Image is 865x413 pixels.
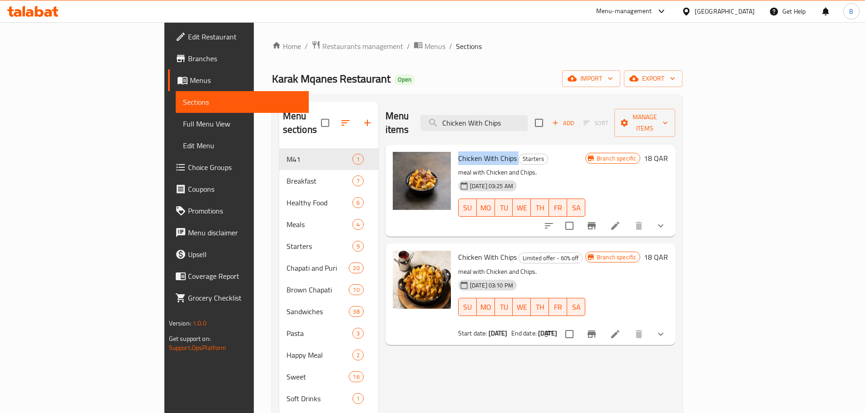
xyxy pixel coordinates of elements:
[352,350,364,360] div: items
[458,250,517,264] span: Chicken With Chips
[188,184,302,194] span: Coupons
[169,333,211,345] span: Get support on:
[549,116,578,130] button: Add
[610,220,621,231] a: Edit menu item
[316,113,335,132] span: Select all sections
[287,371,349,382] span: Sweet
[531,298,549,316] button: TH
[466,182,517,190] span: [DATE] 03:25 AM
[562,70,620,87] button: import
[516,301,527,314] span: WE
[349,373,363,381] span: 16
[287,175,352,186] span: Breakfast
[183,140,302,151] span: Edit Menu
[279,148,378,170] div: M411
[655,220,666,231] svg: Show Choices
[188,205,302,216] span: Promotions
[188,53,302,64] span: Branches
[644,152,668,165] h6: 18 QAR
[549,298,567,316] button: FR
[168,156,309,178] a: Choice Groups
[168,265,309,287] a: Coverage Report
[287,197,352,208] span: Healthy Food
[352,219,364,230] div: items
[531,199,549,217] button: TH
[567,298,585,316] button: SA
[489,327,508,339] b: [DATE]
[386,109,410,136] h2: Menu items
[414,40,445,52] a: Menus
[495,298,513,316] button: TU
[193,317,207,329] span: 1.0.0
[628,215,650,237] button: delete
[480,301,491,314] span: MO
[628,323,650,345] button: delete
[462,301,473,314] span: SU
[650,215,672,237] button: show more
[596,6,652,17] div: Menu-management
[393,152,451,210] img: Chicken With Chips
[353,329,363,338] span: 3
[349,264,363,272] span: 20
[287,328,352,339] div: Pasta
[176,135,309,156] a: Edit Menu
[188,162,302,173] span: Choice Groups
[279,257,378,279] div: Chapati and Puri20
[349,284,363,295] div: items
[349,307,363,316] span: 38
[458,266,585,277] p: meal with Chicken and Chips.
[624,70,682,87] button: export
[188,31,302,42] span: Edit Restaurant
[287,154,352,165] span: M41
[188,271,302,282] span: Coverage Report
[631,73,675,84] span: export
[287,219,352,230] div: Meals
[456,41,482,52] span: Sections
[353,394,363,403] span: 1
[188,292,302,303] span: Grocery Checklist
[272,40,683,52] nav: breadcrumb
[352,328,364,339] div: items
[168,287,309,309] a: Grocery Checklist
[168,26,309,48] a: Edit Restaurant
[571,301,582,314] span: SA
[393,251,451,309] img: Chicken With Chips
[578,116,614,130] span: Select section first
[279,388,378,409] div: Soft Drinks1
[168,200,309,222] a: Promotions
[449,41,452,52] li: /
[495,199,513,217] button: TU
[356,112,378,134] button: Add section
[169,342,227,354] a: Support.OpsPlatform
[279,235,378,257] div: Starters9
[534,301,545,314] span: TH
[519,154,548,164] span: Starters
[287,262,349,273] span: Chapati and Puri
[420,115,528,131] input: search
[169,317,191,329] span: Version:
[499,301,509,314] span: TU
[287,350,352,360] span: Happy Meal
[549,199,567,217] button: FR
[287,393,352,404] div: Soft Drinks
[458,151,517,165] span: Chicken With Chips
[349,262,363,273] div: items
[650,323,672,345] button: show more
[279,279,378,301] div: Brown Chapati10
[349,371,363,382] div: items
[622,112,668,134] span: Manage items
[353,242,363,251] span: 9
[183,97,302,107] span: Sections
[458,199,477,217] button: SU
[287,241,352,252] span: Starters
[168,243,309,265] a: Upsell
[462,201,473,214] span: SU
[188,249,302,260] span: Upsell
[466,281,517,290] span: [DATE] 03:10 PM
[560,325,579,344] span: Select to update
[287,306,349,317] div: Sandwiches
